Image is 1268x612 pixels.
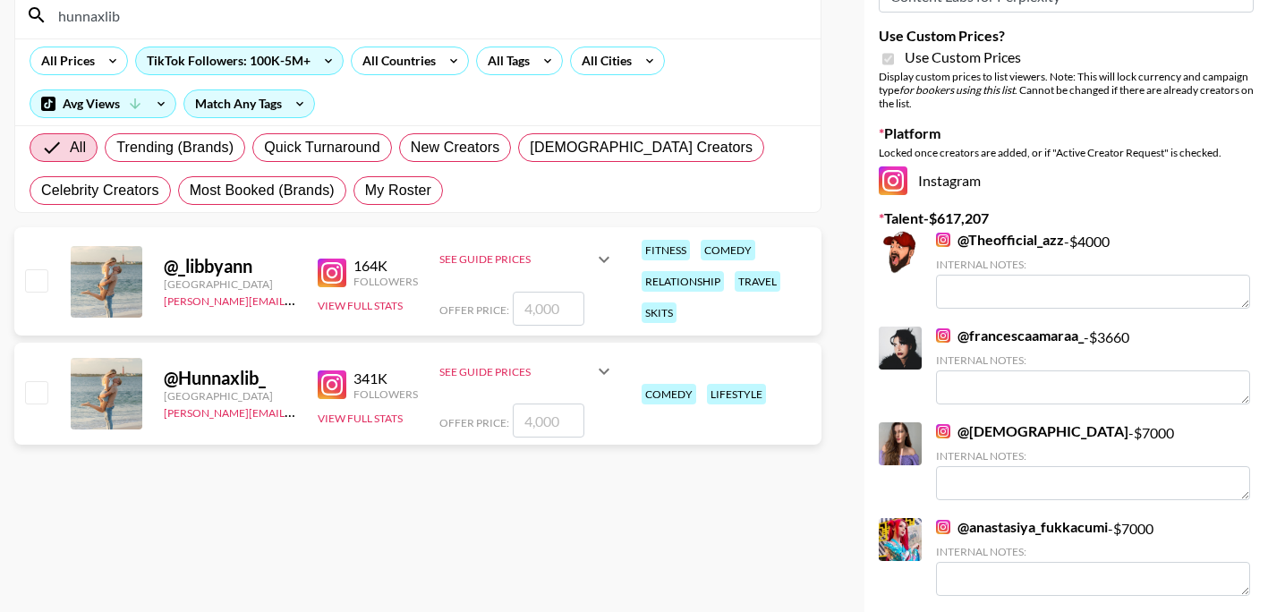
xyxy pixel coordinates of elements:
[318,299,403,312] button: View Full Stats
[905,48,1021,66] span: Use Custom Prices
[879,70,1254,110] div: Display custom prices to list viewers. Note: This will lock currency and campaign type . Cannot b...
[936,518,1108,536] a: @anastasiya_fukkacumi
[879,27,1254,45] label: Use Custom Prices?
[936,422,1250,500] div: - $ 7000
[164,255,296,277] div: @ _libbyann
[264,137,380,158] span: Quick Turnaround
[642,384,696,404] div: comedy
[936,518,1250,596] div: - $ 7000
[318,412,403,425] button: View Full Stats
[936,424,950,438] img: Instagram
[642,302,677,323] div: skits
[936,353,1250,367] div: Internal Notes:
[936,545,1250,558] div: Internal Notes:
[439,252,593,266] div: See Guide Prices
[879,209,1254,227] label: Talent - $ 617,207
[353,387,418,401] div: Followers
[30,47,98,74] div: All Prices
[30,90,175,117] div: Avg Views
[642,240,690,260] div: fitness
[936,233,950,247] img: Instagram
[164,277,296,291] div: [GEOGRAPHIC_DATA]
[936,449,1250,463] div: Internal Notes:
[879,166,907,195] img: Instagram
[41,180,159,201] span: Celebrity Creators
[318,259,346,287] img: Instagram
[164,367,296,389] div: @ Hunnaxlib_
[936,327,1250,404] div: - $ 3660
[353,257,418,275] div: 164K
[879,124,1254,142] label: Platform
[164,291,429,308] a: [PERSON_NAME][EMAIL_ADDRESS][DOMAIN_NAME]
[353,370,418,387] div: 341K
[439,350,615,393] div: See Guide Prices
[70,137,86,158] span: All
[571,47,635,74] div: All Cities
[352,47,439,74] div: All Countries
[136,47,343,74] div: TikTok Followers: 100K-5M+
[184,90,314,117] div: Match Any Tags
[353,275,418,288] div: Followers
[879,166,1254,195] div: Instagram
[116,137,234,158] span: Trending (Brands)
[411,137,500,158] span: New Creators
[936,258,1250,271] div: Internal Notes:
[190,180,335,201] span: Most Booked (Brands)
[164,403,429,420] a: [PERSON_NAME][EMAIL_ADDRESS][DOMAIN_NAME]
[439,303,509,317] span: Offer Price:
[365,180,431,201] span: My Roster
[439,416,509,429] span: Offer Price:
[936,231,1250,309] div: - $ 4000
[936,327,1084,344] a: @francescaamaraa_
[47,1,810,30] input: Search by User Name
[513,292,584,326] input: 4,000
[477,47,533,74] div: All Tags
[164,389,296,403] div: [GEOGRAPHIC_DATA]
[642,271,724,292] div: relationship
[879,146,1254,159] div: Locked once creators are added, or if "Active Creator Request" is checked.
[936,328,950,343] img: Instagram
[735,271,780,292] div: travel
[439,238,615,281] div: See Guide Prices
[513,404,584,438] input: 4,000
[318,370,346,399] img: Instagram
[701,240,755,260] div: comedy
[530,137,753,158] span: [DEMOGRAPHIC_DATA] Creators
[936,231,1064,249] a: @Theofficial_azz
[936,422,1128,440] a: @[DEMOGRAPHIC_DATA]
[707,384,766,404] div: lifestyle
[899,83,1015,97] em: for bookers using this list
[439,365,593,378] div: See Guide Prices
[936,520,950,534] img: Instagram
